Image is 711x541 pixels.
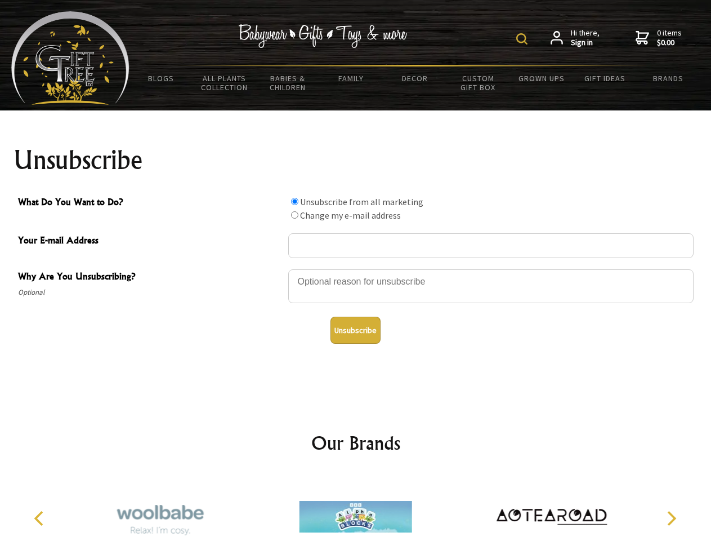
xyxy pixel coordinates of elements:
[28,506,53,531] button: Previous
[256,66,320,99] a: Babies & Children
[551,28,600,48] a: Hi there,Sign in
[320,66,383,90] a: Family
[18,233,283,250] span: Your E-mail Address
[637,66,700,90] a: Brands
[509,66,573,90] a: Grown Ups
[571,38,600,48] strong: Sign in
[18,269,283,286] span: Why Are You Unsubscribing?
[383,66,446,90] a: Decor
[291,198,298,205] input: What Do You Want to Do?
[288,269,694,303] textarea: Why Are You Unsubscribing?
[300,196,423,207] label: Unsubscribe from all marketing
[659,506,683,531] button: Next
[516,33,527,45] img: product search
[11,11,129,105] img: Babyware - Gifts - Toys and more...
[18,195,283,211] span: What Do You Want to Do?
[571,28,600,48] span: Hi there,
[330,317,381,344] button: Unsubscribe
[129,66,193,90] a: BLOGS
[18,286,283,299] span: Optional
[446,66,510,99] a: Custom Gift Box
[23,429,689,456] h2: Our Brands
[300,210,401,221] label: Change my e-mail address
[657,28,682,48] span: 0 items
[657,38,682,48] strong: $0.00
[239,24,408,48] img: Babywear - Gifts - Toys & more
[193,66,257,99] a: All Plants Collection
[291,211,298,219] input: What Do You Want to Do?
[288,233,694,258] input: Your E-mail Address
[573,66,637,90] a: Gift Ideas
[636,28,682,48] a: 0 items$0.00
[14,147,698,174] h1: Unsubscribe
